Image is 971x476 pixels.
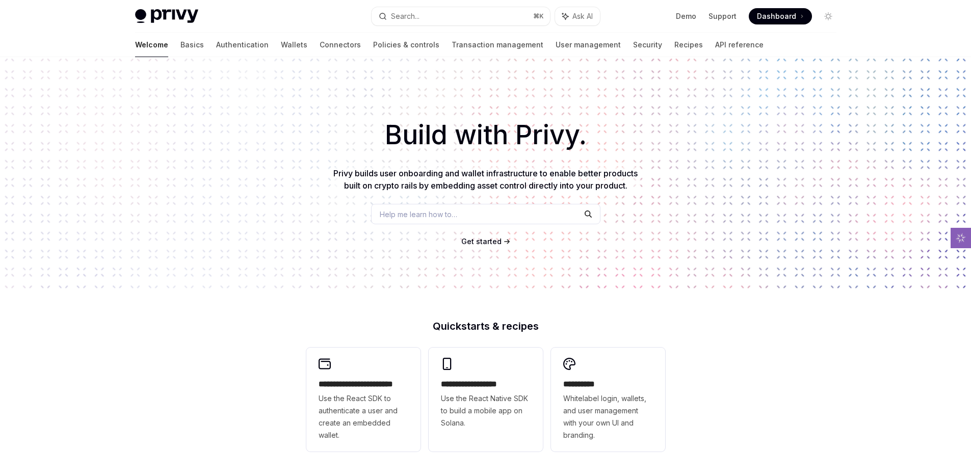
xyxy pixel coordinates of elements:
[441,392,531,429] span: Use the React Native SDK to build a mobile app on Solana.
[820,8,836,24] button: Toggle dark mode
[281,33,307,57] a: Wallets
[563,392,653,441] span: Whitelabel login, wallets, and user management with your own UI and branding.
[551,348,665,452] a: **** *****Whitelabel login, wallets, and user management with your own UI and branding.
[533,12,544,20] span: ⌘ K
[135,33,168,57] a: Welcome
[555,7,600,25] button: Ask AI
[216,33,269,57] a: Authentication
[372,7,550,25] button: Search...⌘K
[319,392,408,441] span: Use the React SDK to authenticate a user and create an embedded wallet.
[135,9,198,23] img: light logo
[757,11,796,21] span: Dashboard
[306,321,665,331] h2: Quickstarts & recipes
[556,33,621,57] a: User management
[674,33,703,57] a: Recipes
[180,33,204,57] a: Basics
[333,168,638,191] span: Privy builds user onboarding and wallet infrastructure to enable better products built on crypto ...
[633,33,662,57] a: Security
[452,33,543,57] a: Transaction management
[749,8,812,24] a: Dashboard
[461,237,502,246] span: Get started
[373,33,439,57] a: Policies & controls
[429,348,543,452] a: **** **** **** ***Use the React Native SDK to build a mobile app on Solana.
[676,11,696,21] a: Demo
[461,236,502,247] a: Get started
[16,115,955,155] h1: Build with Privy.
[715,33,764,57] a: API reference
[320,33,361,57] a: Connectors
[380,209,457,220] span: Help me learn how to…
[572,11,593,21] span: Ask AI
[708,11,737,21] a: Support
[391,10,419,22] div: Search...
